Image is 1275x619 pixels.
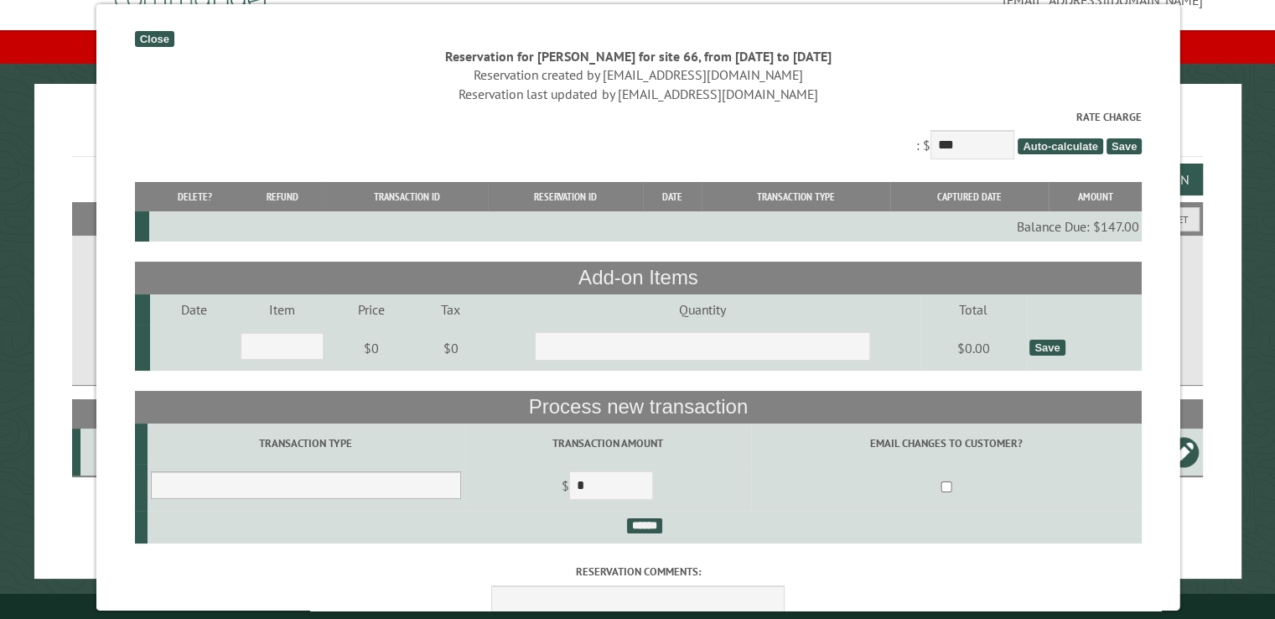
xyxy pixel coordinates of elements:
[1106,138,1141,154] span: Save
[466,435,748,451] label: Transaction Amount
[642,182,702,211] th: Date
[324,182,487,211] th: Transaction ID
[920,294,1027,325] td: Total
[1048,182,1141,211] th: Amount
[464,464,750,511] td: $
[1029,340,1064,356] div: Save
[134,564,1142,580] label: Reservation comments:
[325,325,416,372] td: $0
[134,47,1142,65] div: Reservation for [PERSON_NAME] for site 66, from [DATE] to [DATE]
[134,65,1142,84] div: Reservation created by [EMAIL_ADDRESS][DOMAIN_NAME]
[72,202,1203,234] h2: Filters
[416,294,485,325] td: Tax
[753,435,1138,451] label: Email changes to customer?
[134,109,1142,125] label: Rate Charge
[148,182,240,211] th: Delete?
[920,325,1027,372] td: $0.00
[239,182,324,211] th: Refund
[325,294,416,325] td: Price
[87,444,145,460] div: 66
[134,109,1142,164] div: : $
[416,325,485,372] td: $0
[1017,138,1102,154] span: Auto-calculate
[80,399,148,429] th: Site
[485,294,919,325] td: Quantity
[148,211,1142,242] td: Balance Due: $147.00
[237,294,325,325] td: Item
[134,31,174,47] div: Close
[149,294,237,325] td: Date
[72,111,1203,157] h1: Reservations
[134,85,1142,103] div: Reservation last updated by [EMAIL_ADDRESS][DOMAIN_NAME]
[487,182,642,211] th: Reservation ID
[889,182,1048,211] th: Captured Date
[701,182,889,211] th: Transaction Type
[134,262,1142,294] th: Add-on Items
[543,601,733,611] small: © Campground Commander LLC. All rights reserved.
[134,391,1142,423] th: Process new transaction
[150,435,461,451] label: Transaction Type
